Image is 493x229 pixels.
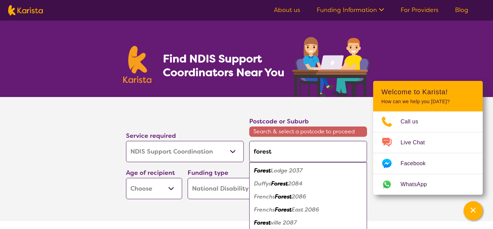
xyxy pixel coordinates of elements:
em: Forest [271,180,288,187]
em: 2086 [292,193,306,200]
a: For Providers [401,6,439,14]
div: Frenchs Forest 2086 [253,190,364,203]
a: Web link opens in a new tab. [373,174,483,195]
em: Forest [254,167,271,174]
em: East 2086 [292,206,319,213]
span: Live Chat [401,137,433,148]
em: Forest [254,219,271,226]
h1: Find NDIS Support Coordinators Near You [163,52,290,79]
p: How can we help you [DATE]? [381,99,475,105]
img: Karista logo [123,46,151,83]
ul: Choose channel [373,111,483,195]
span: Facebook [401,158,434,169]
span: Call us [401,117,427,127]
h2: Welcome to Karista! [381,88,475,96]
a: Blog [455,6,468,14]
em: Duffys [254,180,271,187]
em: Frenchs [254,193,275,200]
img: Karista logo [8,5,43,15]
em: Frenchs [254,206,275,213]
label: Funding type [188,169,228,177]
span: WhatsApp [401,179,435,190]
div: Frenchs Forest East 2086 [253,203,364,216]
button: Channel Menu [464,201,483,220]
div: Forest Lodge 2037 [253,164,364,177]
em: 2084 [288,180,303,187]
div: Channel Menu [373,81,483,195]
input: Type [249,141,367,162]
span: Search & select a postcode to proceed [249,126,367,137]
img: support-coordination [292,37,370,97]
label: Service required [126,132,176,140]
label: Age of recipient [126,169,175,177]
label: Postcode or Suburb [249,117,309,125]
em: ville 2087 [271,219,297,226]
em: Lodge 2037 [271,167,303,174]
div: Duffys Forest 2084 [253,177,364,190]
em: Forest [275,206,292,213]
a: Funding Information [317,6,384,14]
em: Forest [275,193,292,200]
a: About us [274,6,300,14]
